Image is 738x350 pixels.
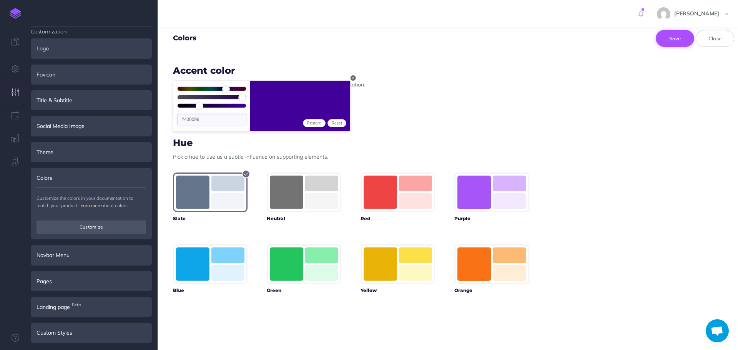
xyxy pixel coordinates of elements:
div: Social Media Image [31,116,152,136]
img: e15ca27c081d2886606c458bc858b488.jpg [657,7,670,21]
h6: Orange [454,288,529,293]
span: [PERSON_NAME] [670,10,723,17]
button: Customize [37,221,146,234]
div: Pages [31,271,152,291]
p: Choose an accent to color to use on defining elements in your documentation. [173,80,529,89]
a: Learn more [78,202,101,208]
button: Restore [303,119,326,127]
h3: Accent color [173,66,529,76]
div: Landing pageBeta [31,297,152,317]
div: Custom Styles [31,323,152,343]
h6: Blue [173,288,248,293]
h4: Customization [31,21,152,34]
div: Title & Subtitle [31,90,152,110]
button: Close [696,30,734,47]
h3: Hue [173,138,529,148]
h6: Green [267,288,341,293]
button: Reset [327,119,346,127]
div: Logo [31,38,152,58]
div: Navbar Menu [31,245,152,265]
p: Customize the colors in your documentation to match your product. about colors. [37,194,146,209]
div: Colors [31,168,152,188]
button: Save [656,30,694,47]
h6: Purple [454,216,529,221]
p: Pick a hue to use as a subtle influence on supporting elements. [173,153,529,161]
div: Theme [31,142,152,162]
input: #hex [177,114,246,125]
h6: Slate [173,216,248,221]
span: Landing page [37,303,70,311]
div: Favicon [31,65,152,85]
a: Open chat [706,319,729,342]
h4: Colors [173,35,196,42]
img: logo-mark.svg [10,8,21,19]
h6: Red [361,216,435,221]
h6: Yellow [361,288,435,293]
span: Beta [70,301,83,309]
h6: Neutral [267,216,341,221]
